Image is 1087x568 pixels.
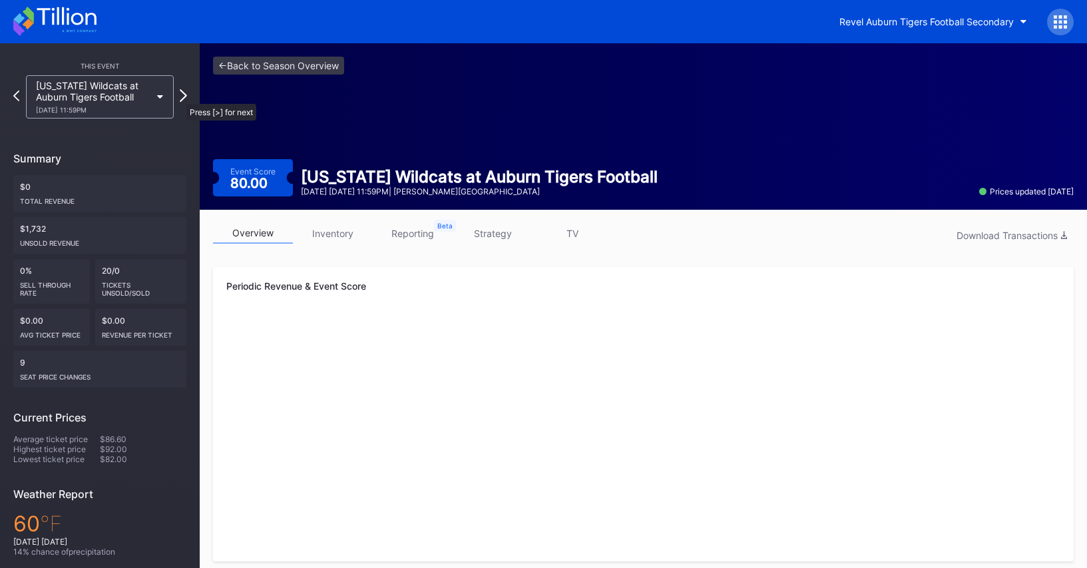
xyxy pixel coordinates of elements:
[373,223,453,244] a: reporting
[13,259,90,304] div: 0%
[230,176,271,190] div: 80.00
[13,175,186,212] div: $0
[301,186,658,196] div: [DATE] [DATE] 11:59PM | [PERSON_NAME][GEOGRAPHIC_DATA]
[100,444,186,454] div: $92.00
[20,276,83,297] div: Sell Through Rate
[100,454,186,464] div: $82.00
[13,537,186,547] div: [DATE] [DATE]
[13,351,186,388] div: 9
[13,511,186,537] div: 60
[226,280,1060,292] div: Periodic Revenue & Event Score
[839,16,1014,27] div: Revel Auburn Tigers Football Secondary
[100,434,186,444] div: $86.60
[102,276,180,297] div: Tickets Unsold/Sold
[13,309,90,346] div: $0.00
[301,167,658,186] div: [US_STATE] Wildcats at Auburn Tigers Football
[13,152,186,165] div: Summary
[979,186,1074,196] div: Prices updated [DATE]
[533,223,612,244] a: TV
[213,223,293,244] a: overview
[950,226,1074,244] button: Download Transactions
[13,547,186,557] div: 14 % chance of precipitation
[829,9,1037,34] button: Revel Auburn Tigers Football Secondary
[226,315,1060,448] svg: Chart title
[293,223,373,244] a: inventory
[13,434,100,444] div: Average ticket price
[957,230,1067,241] div: Download Transactions
[20,192,180,205] div: Total Revenue
[36,106,150,114] div: [DATE] 11:59PM
[20,326,83,339] div: Avg ticket price
[40,511,62,537] span: ℉
[226,448,1060,548] svg: Chart title
[13,411,186,424] div: Current Prices
[20,368,180,381] div: seat price changes
[95,259,187,304] div: 20/0
[230,166,276,176] div: Event Score
[13,444,100,454] div: Highest ticket price
[13,487,186,501] div: Weather Report
[213,57,344,75] a: <-Back to Season Overview
[453,223,533,244] a: strategy
[13,217,186,254] div: $1,732
[13,62,186,70] div: This Event
[20,234,180,247] div: Unsold Revenue
[36,80,150,114] div: [US_STATE] Wildcats at Auburn Tigers Football
[102,326,180,339] div: Revenue per ticket
[13,454,100,464] div: Lowest ticket price
[95,309,187,346] div: $0.00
